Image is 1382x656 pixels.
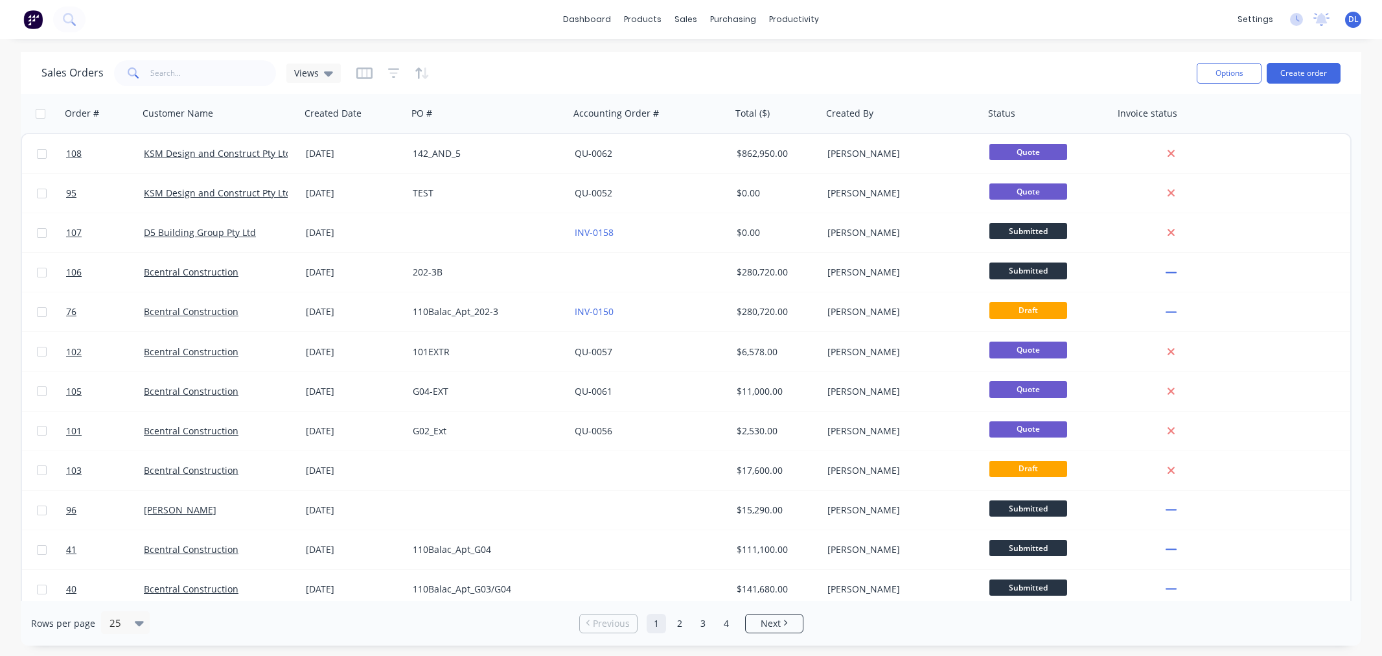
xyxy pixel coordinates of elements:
[693,614,713,633] a: Page 3
[413,425,557,438] div: G02_Ext
[413,266,557,279] div: 202-3B
[737,385,813,398] div: $11,000.00
[737,464,813,477] div: $17,600.00
[593,617,630,630] span: Previous
[575,425,612,437] a: QU-0056
[413,187,557,200] div: TEST
[575,385,612,397] a: QU-0061
[826,107,873,120] div: Created By
[575,305,614,318] a: INV-0150
[989,580,1067,596] span: Submitted
[737,305,813,318] div: $280,720.00
[737,266,813,279] div: $280,720.00
[575,147,612,159] a: QU-0062
[144,464,238,476] a: Bcentral Construction
[66,333,144,371] a: 102
[827,543,971,556] div: [PERSON_NAME]
[144,147,292,159] a: KSM Design and Construct Pty Ltd
[144,266,238,278] a: Bcentral Construction
[1118,107,1177,120] div: Invoice status
[65,107,99,120] div: Order #
[306,583,402,596] div: [DATE]
[575,187,612,199] a: QU-0052
[144,543,238,556] a: Bcentral Construction
[573,107,659,120] div: Accounting Order #
[66,346,82,358] span: 102
[306,226,402,239] div: [DATE]
[66,292,144,331] a: 76
[989,183,1067,200] span: Quote
[31,617,95,630] span: Rows per page
[827,385,971,398] div: [PERSON_NAME]
[66,543,76,556] span: 41
[827,266,971,279] div: [PERSON_NAME]
[144,346,238,358] a: Bcentral Construction
[66,134,144,173] a: 108
[827,583,971,596] div: [PERSON_NAME]
[827,464,971,477] div: [PERSON_NAME]
[294,66,319,80] span: Views
[306,464,402,477] div: [DATE]
[144,385,238,397] a: Bcentral Construction
[557,10,617,29] a: dashboard
[150,60,277,86] input: Search...
[413,543,557,556] div: 110Balac_Apt_G04
[143,107,213,120] div: Customer Name
[144,504,216,516] a: [PERSON_NAME]
[827,226,971,239] div: [PERSON_NAME]
[66,174,144,213] a: 95
[617,10,668,29] div: products
[66,504,76,517] span: 96
[66,491,144,530] a: 96
[306,305,402,318] div: [DATE]
[580,617,637,630] a: Previous page
[761,617,781,630] span: Next
[827,147,971,160] div: [PERSON_NAME]
[989,500,1067,517] span: Submitted
[66,412,144,451] a: 101
[1197,63,1261,84] button: Options
[66,583,76,596] span: 40
[827,305,971,318] div: [PERSON_NAME]
[1348,14,1359,25] span: DL
[737,147,813,160] div: $862,950.00
[746,617,803,630] a: Next page
[66,464,82,477] span: 103
[306,147,402,160] div: [DATE]
[737,543,813,556] div: $111,100.00
[575,226,614,239] a: INV-0158
[717,614,736,633] a: Page 4
[989,342,1067,358] span: Quote
[66,372,144,411] a: 105
[827,187,971,200] div: [PERSON_NAME]
[413,147,557,160] div: 142_AND_5
[1231,10,1280,29] div: settings
[1267,63,1341,84] button: Create order
[41,67,104,79] h1: Sales Orders
[737,187,813,200] div: $0.00
[66,147,82,160] span: 108
[827,425,971,438] div: [PERSON_NAME]
[988,107,1015,120] div: Status
[144,425,238,437] a: Bcentral Construction
[66,570,144,609] a: 40
[737,504,813,517] div: $15,290.00
[989,421,1067,438] span: Quote
[306,425,402,438] div: [DATE]
[989,263,1067,279] span: Submitted
[737,425,813,438] div: $2,530.00
[647,614,666,633] a: Page 1 is your current page
[989,461,1067,477] span: Draft
[413,305,557,318] div: 110Balac_Apt_202-3
[668,10,704,29] div: sales
[66,451,144,490] a: 103
[989,144,1067,160] span: Quote
[735,107,770,120] div: Total ($)
[306,385,402,398] div: [DATE]
[670,614,689,633] a: Page 2
[306,346,402,358] div: [DATE]
[66,187,76,200] span: 95
[144,226,256,239] a: D5 Building Group Pty Ltd
[989,540,1067,556] span: Submitted
[306,504,402,517] div: [DATE]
